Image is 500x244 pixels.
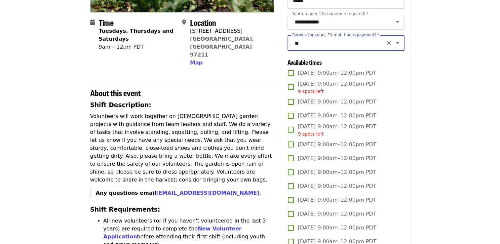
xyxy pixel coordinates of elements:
span: [DATE] 9:00am–12:00pm PDT [298,168,376,176]
button: Map [190,59,203,67]
a: [EMAIL_ADDRESS][DOMAIN_NAME] [156,190,259,196]
span: [DATE] 9:00am–12:00pm PDT [298,196,376,204]
span: [DATE] 9:00am–12:00pm PDT [298,154,376,162]
span: [DATE] 9:00am–12:00pm PDT [298,224,376,232]
span: 9 spots left [298,131,324,137]
label: Service for court, Tri-met, fine repayment? [292,33,379,37]
label: Youth (under 16 chaperone required) [292,12,368,16]
strong: Shift Requirements: [90,206,160,213]
span: 9 spots left [298,89,324,94]
button: Open [393,38,402,48]
span: Map [190,60,203,66]
strong: Tuesdays, Thursdays and Saturdays [99,28,173,42]
span: Available times [288,58,322,66]
span: [DATE] 9:00am–12:00pm PDT [298,112,376,120]
span: About this event [90,87,141,99]
span: [DATE] 9:00am–12:00pm PDT [298,98,376,106]
span: [DATE] 9:00am–12:00pm PDT [298,182,376,190]
span: Location [190,17,216,28]
strong: Shift Description: [90,102,151,108]
button: Clear [384,38,394,48]
span: Time [99,17,114,28]
span: [DATE] 9:00am–12:00pm PDT [298,80,376,95]
span: [DATE] 9:00am–12:00pm PDT [298,141,376,148]
p: Volunteers will work together on [DEMOGRAPHIC_DATA] garden projects with guidance from team leade... [90,112,274,184]
i: map-marker-alt icon [182,19,186,25]
button: Open [393,17,402,26]
p: . [96,189,274,197]
strong: Any questions email [96,190,259,196]
a: New Volunteer Application [103,225,242,240]
span: [DATE] 9:00am–12:00pm PDT [298,123,376,138]
i: calendar icon [90,19,95,25]
span: [DATE] 9:00am–12:00pm PDT [298,69,376,77]
span: [DATE] 9:00am–12:00pm PDT [298,210,376,218]
div: [STREET_ADDRESS] [190,27,269,35]
div: 9am – 12pm PDT [99,43,177,51]
a: [GEOGRAPHIC_DATA], [GEOGRAPHIC_DATA] 97211 [190,36,254,58]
